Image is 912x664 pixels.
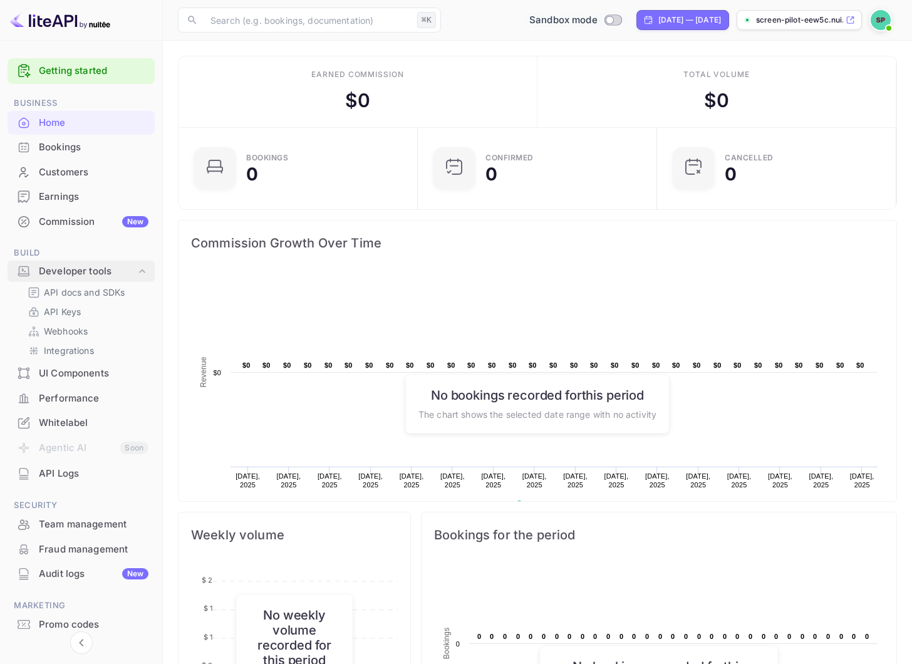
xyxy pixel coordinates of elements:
text: $0 [733,361,742,369]
div: Webhooks [23,322,150,340]
p: Integrations [44,344,94,357]
text: 0 [567,633,571,640]
text: [DATE], 2025 [604,472,629,489]
a: Whitelabel [8,411,155,434]
span: Sandbox mode [529,13,598,28]
text: 0 [839,633,843,640]
text: $0 [467,361,475,369]
div: Confirmed [485,154,534,162]
div: Earnings [39,190,148,204]
text: $0 [693,361,701,369]
text: 0 [684,633,688,640]
a: CommissionNew [8,210,155,233]
img: Screen Pilot [871,10,891,30]
text: 0 [697,633,701,640]
div: API Keys [23,303,150,321]
text: $0 [365,361,373,369]
div: Home [8,111,155,135]
text: $0 [795,361,803,369]
div: New [122,568,148,579]
div: Customers [39,165,148,180]
input: Search (e.g. bookings, documentation) [203,8,412,33]
text: [DATE], 2025 [727,472,752,489]
text: [DATE], 2025 [277,472,301,489]
text: $0 [386,361,394,369]
text: [DATE], 2025 [318,472,342,489]
div: Earned commission [311,69,404,80]
text: $0 [816,361,824,369]
text: $0 [672,361,680,369]
a: Home [8,111,155,134]
div: 0 [725,165,737,183]
text: 0 [826,633,830,640]
text: Revenue [199,356,208,387]
a: Webhooks [28,324,145,338]
a: Promo codes [8,613,155,636]
text: $0 [631,361,640,369]
text: $0 [590,361,598,369]
p: screen-pilot-eew5c.nui... [756,14,843,26]
a: Earnings [8,185,155,208]
div: API docs and SDKs [23,283,150,301]
div: Audit logsNew [8,562,155,586]
p: API docs and SDKs [44,286,125,299]
a: API docs and SDKs [28,286,145,299]
text: $0 [283,361,291,369]
text: $0 [713,361,722,369]
div: Bookings [39,140,148,155]
text: Bookings [442,628,451,660]
text: 0 [619,633,623,640]
a: Getting started [39,64,148,78]
text: 0 [503,633,507,640]
text: [DATE], 2025 [440,472,465,489]
div: Commission [39,215,148,229]
div: API Logs [39,467,148,481]
span: Commission Growth Over Time [191,233,884,253]
div: 0 [246,165,258,183]
div: Team management [8,512,155,537]
a: Customers [8,160,155,184]
span: Weekly volume [191,525,398,545]
tspan: $ 1 [204,604,212,613]
div: Developer tools [39,264,136,279]
text: $0 [242,361,251,369]
text: 0 [645,633,649,640]
text: 0 [865,633,869,640]
text: 0 [529,633,532,640]
span: Business [8,96,155,110]
text: 0 [555,633,559,640]
text: 0 [542,633,546,640]
div: $ 0 [704,86,729,115]
div: Home [39,116,148,130]
text: $0 [836,361,844,369]
text: 0 [749,633,752,640]
div: ⌘K [417,12,436,28]
tspan: $ 1 [204,633,212,641]
div: [DATE] — [DATE] [658,14,721,26]
div: UI Components [8,361,155,386]
div: CANCELLED [725,154,774,162]
text: $0 [345,361,353,369]
div: Developer tools [8,261,155,283]
text: 0 [774,633,778,640]
text: $0 [213,369,221,376]
text: $0 [856,361,864,369]
text: $0 [509,361,517,369]
text: $0 [406,361,414,369]
div: New [122,216,148,227]
img: LiteAPI logo [10,10,110,30]
div: Whitelabel [8,411,155,435]
p: The chart shows the selected date range with no activity [418,407,656,420]
text: 0 [813,633,817,640]
div: Bookings [246,154,288,162]
p: Webhooks [44,324,88,338]
button: Collapse navigation [70,631,93,654]
text: 0 [723,633,727,640]
span: Build [8,246,155,260]
a: API Logs [8,462,155,485]
div: Promo codes [39,618,148,632]
text: 0 [801,633,804,640]
text: 0 [710,633,713,640]
text: $0 [611,361,619,369]
div: Earnings [8,185,155,209]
